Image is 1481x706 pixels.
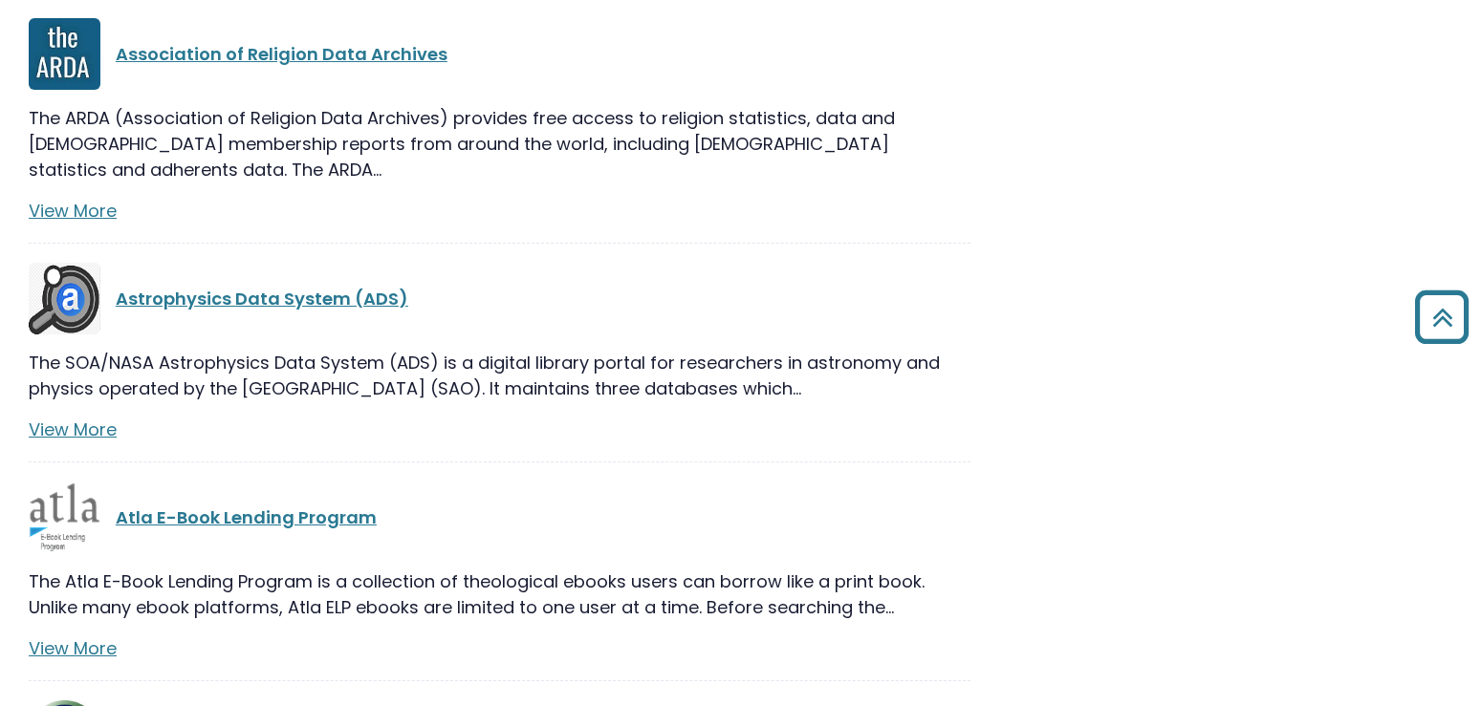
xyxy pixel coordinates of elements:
a: View More [29,636,117,660]
p: The Atla E-Book Lending Program is a collection of theological ebooks users can borrow like a pri... [29,568,970,620]
p: The SOA/NASA Astrophysics Data System (ADS) is a digital library portal for researchers in astron... [29,350,970,401]
p: The ARDA (Association of Religion Data Archives) provides free access to religion statistics, dat... [29,105,970,182]
a: View More [29,417,117,441]
a: Association of Religion Data Archives [116,42,447,66]
a: Back to Top [1407,299,1476,334]
a: Atla E-Book Lending Program [116,505,377,529]
a: Astrophysics Data System (ADS) [116,287,408,310]
a: View More [29,199,117,223]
